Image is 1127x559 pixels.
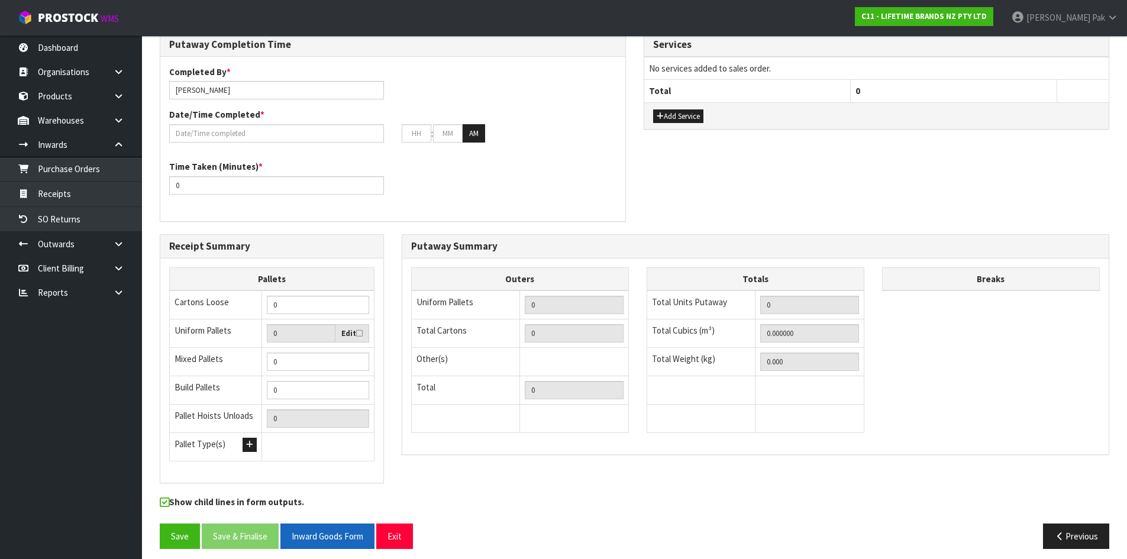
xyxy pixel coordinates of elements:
[169,160,263,173] label: Time Taken (Minutes)
[647,319,755,347] td: Total Cubics (m³)
[411,347,520,376] td: Other(s)
[525,324,624,342] input: OUTERS TOTAL = CTN
[267,381,369,399] input: Manual
[647,290,755,319] td: Total Units Putaway
[267,324,335,342] input: Uniform Pallets
[169,108,264,121] label: Date/Time Completed
[160,496,304,511] label: Show child lines in form outputs.
[170,267,374,290] th: Pallets
[433,124,463,143] input: MM
[169,39,616,50] h3: Putaway Completion Time
[644,80,851,102] th: Total
[18,10,33,25] img: cube-alt.png
[202,524,279,549] button: Save & Finalise
[170,319,262,348] td: Uniform Pallets
[267,353,369,371] input: Manual
[169,124,384,143] input: Date/Time completed
[170,405,262,433] td: Pallet Hoists Unloads
[341,328,363,340] label: Edit
[411,290,520,319] td: Uniform Pallets
[169,176,384,195] input: Time Taken
[170,433,262,461] td: Pallet Type(s)
[411,267,628,290] th: Outers
[463,124,485,143] button: AM
[267,296,369,314] input: Manual
[1026,12,1090,23] span: [PERSON_NAME]
[170,376,262,405] td: Build Pallets
[169,241,374,252] h3: Receipt Summary
[170,348,262,376] td: Mixed Pallets
[411,319,520,347] td: Total Cartons
[525,296,624,314] input: UNIFORM P LINES
[861,11,987,21] strong: C11 - LIFETIME BRANDS NZ PTY LTD
[280,524,374,549] button: Inward Goods Form
[882,267,1099,290] th: Breaks
[160,524,200,549] button: Save
[411,241,1100,252] h3: Putaway Summary
[38,10,98,25] span: ProStock
[376,524,413,549] button: Exit
[170,290,262,319] td: Cartons Loose
[647,267,864,290] th: Totals
[1092,12,1105,23] span: Pak
[101,13,119,24] small: WMS
[644,57,1109,80] td: No services added to sales order.
[411,376,520,404] td: Total
[647,347,755,376] td: Total Weight (kg)
[1043,524,1109,549] button: Previous
[431,124,433,143] td: :
[855,7,993,26] a: C11 - LIFETIME BRANDS NZ PTY LTD
[169,66,231,78] label: Completed By
[525,381,624,399] input: TOTAL PACKS
[855,85,860,96] span: 0
[402,124,431,143] input: HH
[653,109,703,124] button: Add Service
[267,409,369,428] input: UNIFORM P + MIXED P + BUILD P
[653,39,1100,50] h3: Services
